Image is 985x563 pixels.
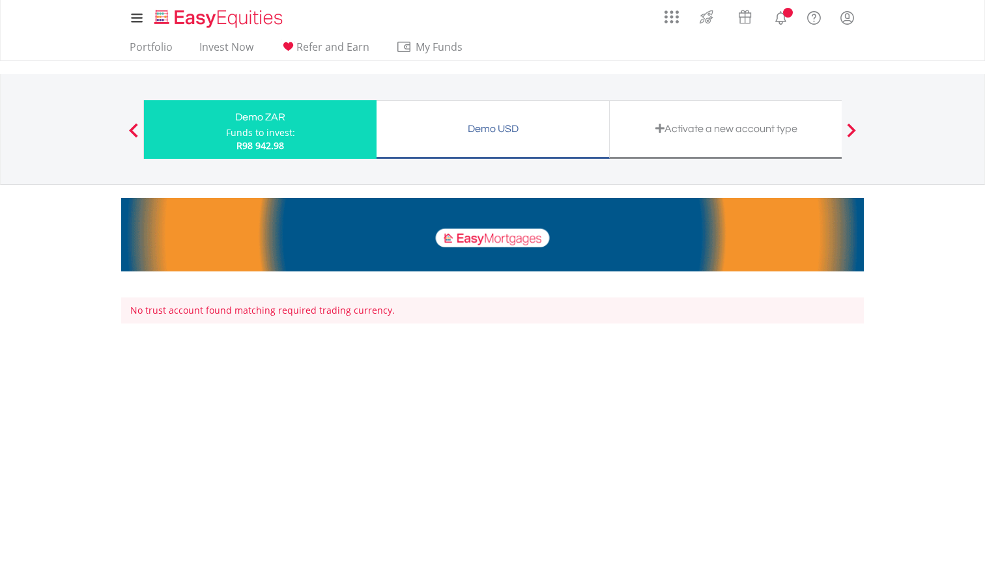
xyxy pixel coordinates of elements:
[152,108,369,126] div: Demo ZAR
[764,3,797,29] a: Notifications
[124,40,178,61] a: Portfolio
[121,297,864,323] div: No trust account found matching required trading currency.
[194,40,259,61] a: Invest Now
[152,8,288,29] img: EasyEquities_Logo.png
[236,139,284,152] span: R98 942.98
[618,120,835,138] div: Activate a new account type
[664,10,679,24] img: grid-menu-icon.svg
[797,3,831,29] a: FAQ's and Support
[121,198,864,271] img: EasyMortage Promotion Banner
[696,7,717,27] img: thrive-v2.svg
[296,40,369,54] span: Refer and Earn
[831,3,864,32] a: My Profile
[226,126,295,139] div: Funds to invest:
[149,3,288,29] a: Home page
[396,38,481,55] span: My Funds
[726,3,764,27] a: Vouchers
[656,3,687,24] a: AppsGrid
[275,40,375,61] a: Refer and Earn
[734,7,756,27] img: vouchers-v2.svg
[384,120,601,138] div: Demo USD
